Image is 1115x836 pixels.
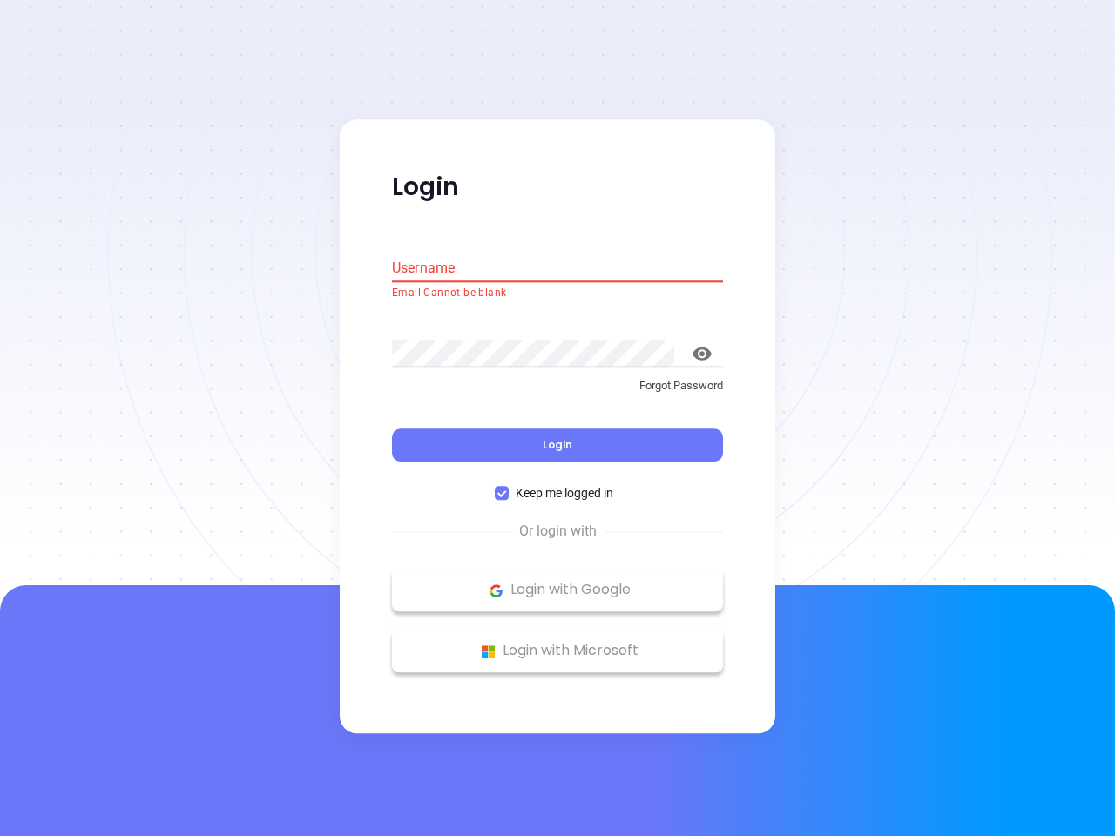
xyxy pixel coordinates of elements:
p: Login [392,172,723,203]
p: Email Cannot be blank [392,285,723,302]
p: Forgot Password [392,377,723,394]
a: Forgot Password [392,377,723,408]
img: Google Logo [485,580,507,602]
img: Microsoft Logo [477,641,499,663]
button: Login [392,429,723,462]
button: Google Logo Login with Google [392,569,723,612]
span: Or login with [510,522,605,543]
button: toggle password visibility [681,333,723,374]
p: Login with Microsoft [401,638,714,664]
p: Login with Google [401,577,714,603]
button: Microsoft Logo Login with Microsoft [392,630,723,673]
span: Keep me logged in [509,484,620,503]
span: Login [543,438,572,453]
